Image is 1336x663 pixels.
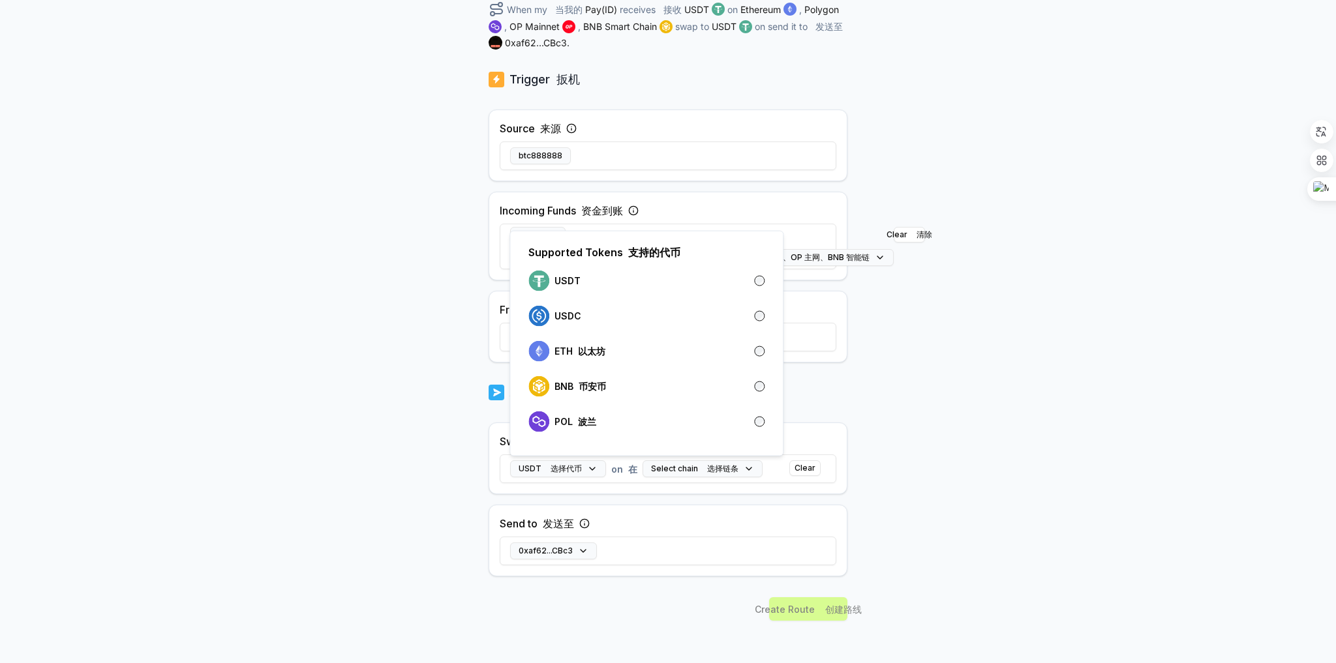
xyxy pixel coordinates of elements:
[489,70,504,89] img: logo
[804,3,839,16] span: Polygon
[510,542,597,559] button: 0xaf62...CBc3
[555,4,583,15] font: 当我的
[571,229,597,243] span: on
[500,203,623,218] label: Incoming Funds
[643,460,763,477] button: Select chain 选择链条
[510,460,606,477] button: USDT 选择代币
[739,20,752,33] img: logo
[628,246,680,259] font: 支持的代币
[554,381,606,392] p: BNB
[528,411,549,432] img: logo
[504,20,507,33] span: ,
[509,231,783,456] div: USDT 选择代币
[528,341,549,362] img: logo
[489,20,502,33] img: logo
[894,227,925,243] button: Clear 清除
[528,306,549,327] img: logo
[663,4,682,15] font: 接收
[562,20,575,33] img: logo
[556,72,580,86] font: 扳机
[917,229,932,239] font: 清除
[528,376,549,397] img: logo
[489,1,847,50] div: When my receives on swap to on send it to
[707,464,738,473] font: 选择链条
[510,147,571,164] button: btc888888
[509,70,580,89] p: Trigger
[554,346,605,357] p: ETH
[489,383,504,402] img: logo
[789,460,821,476] button: Clear
[740,3,781,16] span: Ethereum
[583,20,657,33] span: BNB Smart Chain
[799,3,802,16] span: ,
[528,244,680,260] p: Supported Tokens
[500,302,541,317] label: From
[579,381,606,392] font: 币安币
[585,3,617,16] span: Pay(ID)
[554,311,581,321] p: USDC
[578,346,605,357] font: 以太坊
[581,204,623,217] font: 资金到账
[712,20,736,33] span: USDT
[528,271,549,291] img: logo
[510,227,566,244] button: USDT
[578,20,581,33] span: ,
[554,417,596,427] p: POL
[505,36,569,50] span: 0xaf62...CBc3 .
[783,3,797,16] img: logo
[540,122,561,135] font: 来源
[554,276,581,286] p: USDT
[500,121,561,136] label: Source
[500,516,574,531] label: Send to
[509,20,560,33] span: OP Mainnet
[578,416,596,427] font: 波兰
[611,462,637,476] span: on
[500,434,576,449] label: Swap to
[720,252,870,262] font: 以太坊、Polygon、OP 主网、BNB 智能链
[551,464,582,473] font: 选择代币
[628,464,637,475] font: 在
[588,230,597,241] font: 在
[543,517,574,530] font: 发送至
[660,20,673,33] img: logo
[815,21,843,32] font: 发送至
[712,3,725,16] img: logo
[684,3,709,16] span: USDT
